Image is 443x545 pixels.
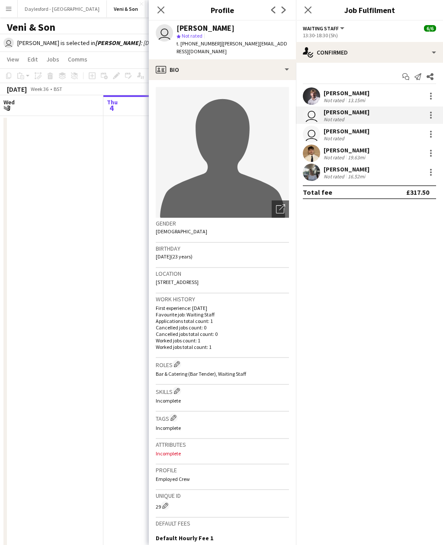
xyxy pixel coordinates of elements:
[46,55,59,63] span: Jobs
[156,270,289,277] h3: Location
[346,97,367,103] div: 13.15mi
[156,311,289,318] p: Favourite job: Waiting Staff
[324,146,369,154] div: [PERSON_NAME]
[177,24,234,32] div: [PERSON_NAME]
[149,4,296,16] h3: Profile
[3,98,15,106] span: Wed
[156,413,289,422] h3: Tags
[406,188,429,197] div: £317.50
[182,32,202,39] span: Not rated
[156,318,289,324] p: Applications total count: 1
[64,54,91,65] a: Comms
[177,40,221,47] span: t. [PHONE_NUMBER]
[324,89,369,97] div: [PERSON_NAME]
[54,86,62,92] div: BST
[24,54,41,65] a: Edit
[2,103,15,113] span: 3
[107,98,118,106] span: Thu
[156,441,289,448] h3: Attributes
[156,492,289,500] h3: Unique ID
[156,371,246,377] span: Bar & Catering (Bar Tender), Waiting Staff
[156,253,193,260] span: [DATE] (23 years)
[17,39,190,47] div: [PERSON_NAME] is selected in
[156,219,289,227] h3: Gender
[3,54,22,65] a: View
[303,25,339,32] span: Waiting Staff
[156,425,289,431] p: Incomplete
[156,324,289,331] p: Cancelled jobs count: 0
[95,39,190,47] i: : [DATE] 13:30-18:30
[303,32,436,39] div: 13:30-18:30 (5h)
[28,55,38,63] span: Edit
[156,344,289,350] p: Worked jobs total count: 1
[7,55,19,63] span: View
[324,97,346,103] div: Not rated
[324,127,369,135] div: [PERSON_NAME]
[7,21,55,34] h1: Veni & Son
[156,228,207,235] span: [DEMOGRAPHIC_DATA]
[156,295,289,303] h3: Work history
[156,337,289,344] p: Worked jobs count: 1
[346,154,367,161] div: 19.63mi
[346,173,367,180] div: 16.52mi
[145,0,186,17] button: Ad Hoc Jobs
[43,54,63,65] a: Jobs
[156,450,289,457] p: Incomplete
[156,466,289,474] h3: Profile
[149,59,296,80] div: Bio
[107,0,145,17] button: Veni & Son
[324,154,346,161] div: Not rated
[18,0,107,17] button: Daylesford - [GEOGRAPHIC_DATA]
[177,40,287,55] span: | [PERSON_NAME][EMAIL_ADDRESS][DOMAIN_NAME]
[106,103,118,113] span: 4
[156,245,289,252] h3: Birthday
[68,55,87,63] span: Comms
[29,86,50,92] span: Week 36
[324,108,369,116] div: [PERSON_NAME]
[156,397,289,404] p: Incomplete
[296,42,443,63] div: Confirmed
[95,39,141,47] b: [PERSON_NAME]
[156,305,289,311] p: First experience: [DATE]
[156,534,213,542] h3: Default Hourly Fee 1
[156,331,289,337] p: Cancelled jobs total count: 0
[324,165,369,173] div: [PERSON_NAME]
[424,25,436,32] span: 6/6
[303,25,346,32] button: Waiting Staff
[324,135,346,142] div: Not rated
[324,173,346,180] div: Not rated
[156,519,289,527] h3: Default fees
[296,4,443,16] h3: Job Fulfilment
[272,200,289,218] div: Open photos pop-in
[156,501,289,510] div: 29
[156,387,289,396] h3: Skills
[156,279,199,285] span: [STREET_ADDRESS]
[303,188,332,197] div: Total fee
[156,360,289,369] h3: Roles
[324,116,346,123] div: Not rated
[7,85,27,94] div: [DATE]
[156,476,289,482] p: Employed Crew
